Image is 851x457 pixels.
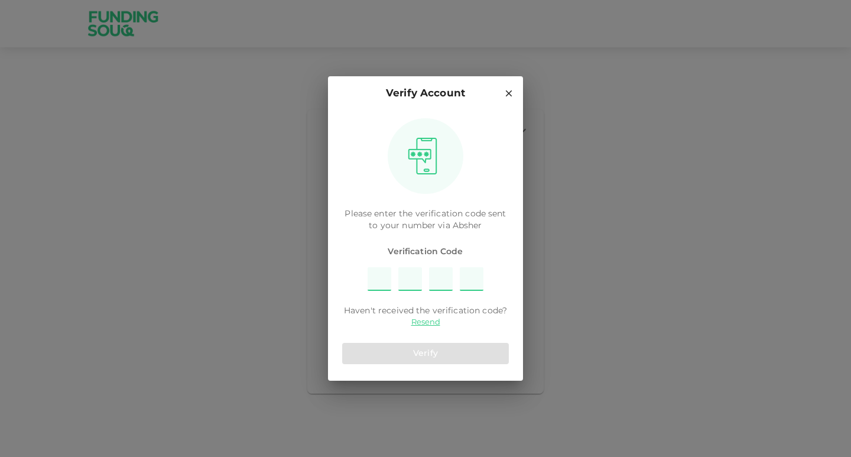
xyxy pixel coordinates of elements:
[460,267,483,291] input: Please enter OTP character 4
[342,208,509,232] p: Please enter the verification code sent to your number via Absher
[342,246,509,258] span: Verification Code
[368,267,391,291] input: Please enter OTP character 1
[344,305,507,317] span: Haven't received the verification code?
[386,86,465,102] p: Verify Account
[411,317,440,328] a: Resend
[398,267,422,291] input: Please enter OTP character 2
[404,137,441,175] img: otpImage
[429,267,453,291] input: Please enter OTP character 3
